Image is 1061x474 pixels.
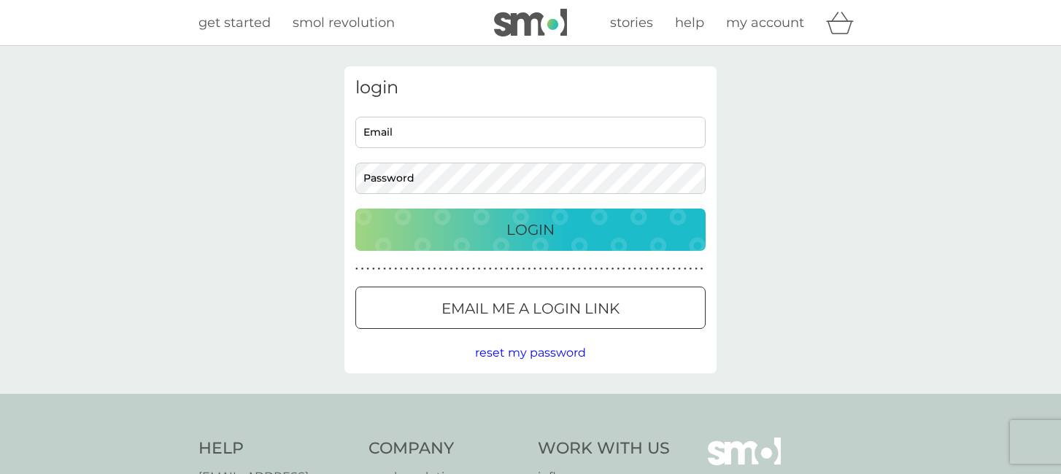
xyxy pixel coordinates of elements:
p: Email me a login link [441,297,620,320]
p: ● [372,265,375,273]
p: ● [695,265,698,273]
h3: login [355,77,706,98]
span: my account [726,15,804,31]
span: smol revolution [293,15,395,31]
p: ● [478,265,481,273]
p: ● [650,265,653,273]
p: ● [444,265,447,273]
a: stories [610,12,653,34]
button: reset my password [475,343,586,362]
p: ● [567,265,570,273]
p: ● [517,265,520,273]
span: help [675,15,704,31]
p: ● [389,265,392,273]
p: ● [611,265,614,273]
p: ● [489,265,492,273]
p: ● [522,265,525,273]
p: ● [639,265,642,273]
h4: Company [369,438,524,460]
p: ● [450,265,453,273]
p: ● [595,265,598,273]
p: ● [633,265,636,273]
p: ● [411,265,414,273]
p: ● [433,265,436,273]
p: ● [578,265,581,273]
p: ● [645,265,648,273]
a: my account [726,12,804,34]
span: reset my password [475,346,586,360]
p: ● [378,265,381,273]
p: ● [606,265,609,273]
p: ● [544,265,547,273]
img: smol [494,9,567,36]
a: help [675,12,704,34]
h4: Help [198,438,354,460]
h4: Work With Us [538,438,670,460]
span: get started [198,15,271,31]
p: ● [528,265,530,273]
p: ● [472,265,475,273]
p: ● [383,265,386,273]
p: ● [428,265,431,273]
p: ● [628,265,631,273]
p: ● [355,265,358,273]
p: ● [500,265,503,273]
p: ● [461,265,464,273]
p: ● [400,265,403,273]
p: ● [656,265,659,273]
a: smol revolution [293,12,395,34]
p: ● [556,265,559,273]
p: ● [617,265,620,273]
p: ● [539,265,542,273]
a: get started [198,12,271,34]
p: ● [506,265,509,273]
p: ● [601,265,603,273]
p: ● [483,265,486,273]
p: ● [673,265,676,273]
p: ● [561,265,564,273]
p: ● [533,265,536,273]
button: Login [355,209,706,251]
p: ● [589,265,592,273]
p: ● [622,265,625,273]
span: stories [610,15,653,31]
p: ● [394,265,397,273]
p: ● [455,265,458,273]
p: ● [417,265,420,273]
p: Login [506,218,555,241]
p: ● [361,265,364,273]
p: ● [439,265,441,273]
p: ● [406,265,409,273]
p: ● [550,265,553,273]
p: ● [512,265,514,273]
p: ● [584,265,587,273]
p: ● [690,265,692,273]
p: ● [701,265,703,273]
div: basket [826,8,863,37]
p: ● [661,265,664,273]
button: Email me a login link [355,287,706,329]
p: ● [667,265,670,273]
p: ● [684,265,687,273]
p: ● [423,265,425,273]
p: ● [467,265,470,273]
p: ● [495,265,498,273]
p: ● [366,265,369,273]
p: ● [678,265,681,273]
p: ● [572,265,575,273]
